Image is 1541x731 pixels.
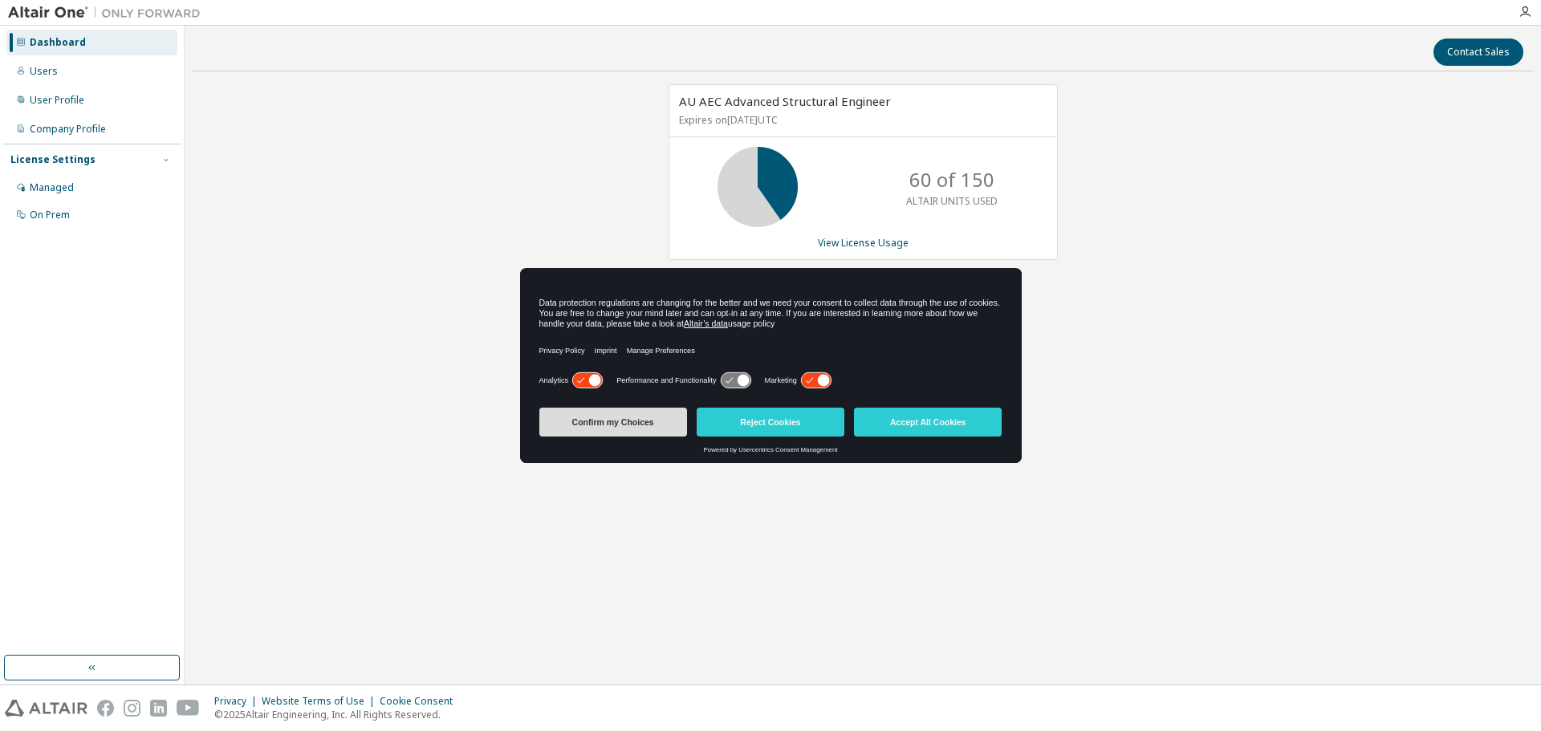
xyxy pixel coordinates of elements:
img: facebook.svg [97,700,114,717]
button: Contact Sales [1433,39,1523,66]
img: instagram.svg [124,700,140,717]
div: Company Profile [30,123,106,136]
img: Altair One [8,5,209,21]
p: © 2025 Altair Engineering, Inc. All Rights Reserved. [214,708,462,721]
div: Cookie Consent [380,695,462,708]
div: User Profile [30,94,84,107]
p: ALTAIR UNITS USED [906,194,998,208]
img: youtube.svg [177,700,200,717]
div: On Prem [30,209,70,221]
a: View License Usage [818,236,909,250]
div: Dashboard [30,36,86,49]
img: altair_logo.svg [5,700,87,717]
img: linkedin.svg [150,700,167,717]
p: 60 of 150 [909,166,994,193]
div: License Settings [10,153,96,166]
div: Users [30,65,58,78]
span: AU AEC Advanced Structural Engineer [679,93,891,109]
div: Privacy [214,695,262,708]
p: Expires on [DATE] UTC [679,113,1043,127]
div: Managed [30,181,74,194]
div: Website Terms of Use [262,695,380,708]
